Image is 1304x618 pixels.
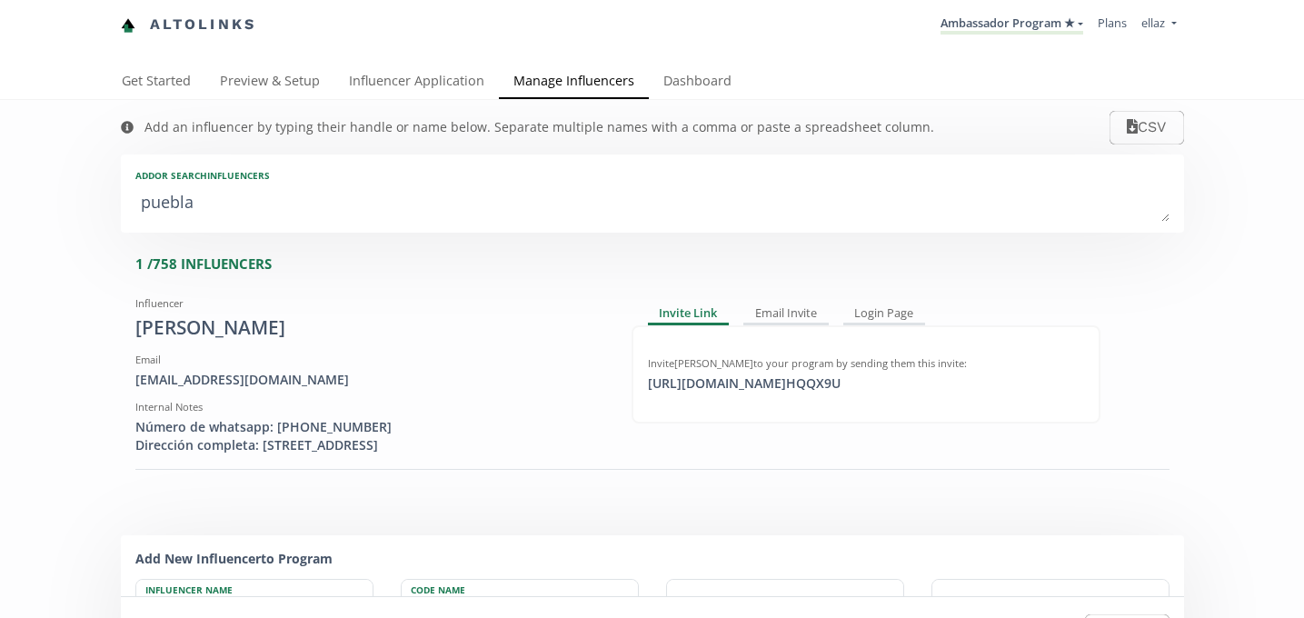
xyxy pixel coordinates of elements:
a: Ambassador Program ★ [941,15,1083,35]
div: [EMAIL_ADDRESS][DOMAIN_NAME] [135,371,604,389]
div: Invite Link [648,304,730,325]
div: Email Invite [743,304,829,325]
div: Login Page [843,304,926,325]
label: Code Name [402,580,620,596]
a: Altolinks [121,10,257,40]
a: Dashboard [649,65,746,101]
div: Internal Notes [135,400,604,414]
label: Influencer Name [136,580,354,596]
button: CSV [1110,111,1183,145]
div: [PERSON_NAME] [135,314,604,342]
a: Influencer Application [334,65,499,101]
div: [URL][DOMAIN_NAME] HQQX9U [637,374,851,393]
span: ellaz [1141,15,1165,31]
div: 1 / 758 INFLUENCERS [135,254,1184,274]
a: Preview & Setup [205,65,334,101]
div: Número de whatsapp: [PHONE_NUMBER] Dirección completa: [STREET_ADDRESS] [135,418,604,454]
strong: Add New Influencer to Program [135,550,333,567]
img: favicon-32x32.png [121,18,135,33]
a: Get Started [107,65,205,101]
iframe: chat widget [18,18,76,73]
a: ellaz [1141,15,1176,35]
div: Email [135,353,604,367]
label: Internal Notes [932,593,1150,613]
div: Add an influencer by typing their handle or name below. Separate multiple names with a comma or p... [144,118,934,136]
label: Email [667,593,885,613]
textarea: puebla [135,185,1170,222]
a: Manage Influencers [499,65,649,101]
a: Plans [1098,15,1127,31]
div: Influencer [135,296,604,311]
div: Invite [PERSON_NAME] to your program by sending them this invite: [648,356,1084,371]
div: Add or search INFLUENCERS [135,169,1170,182]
